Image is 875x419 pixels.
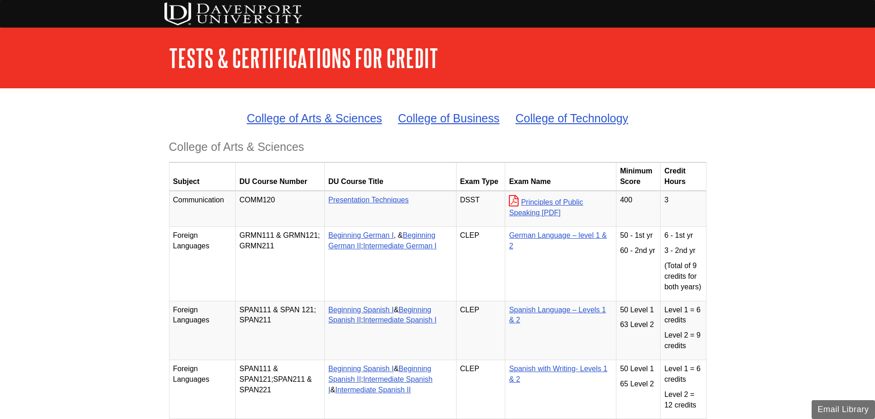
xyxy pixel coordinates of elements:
[363,242,436,250] a: Intermediate German I
[456,301,505,360] td: CLEP
[328,231,394,239] a: Beginning German I
[620,230,657,241] p: 50 - 1st yr
[247,112,382,125] a: College of Arts & Sciences
[169,301,236,360] td: Foreign Languages
[169,360,236,419] td: Foreign Languages
[812,400,875,419] button: Email Library
[664,230,702,241] p: 6 - 1st yr
[236,162,325,191] th: DU Course Number
[328,365,431,383] a: Beginning Spanish II
[505,162,616,191] th: Exam Name
[616,162,660,191] th: Minimum Score
[664,390,702,411] p: Level 2 = 12 credits
[363,316,436,324] a: Intermediate Spanish I
[456,360,505,419] td: CLEP
[328,306,394,314] a: Beginning Spanish I
[236,301,325,360] td: SPAN111 & SPAN 121; SPAN211
[620,379,657,390] p: 65 Level 2
[324,301,456,360] td: & ;
[515,112,628,125] a: College of Technology
[456,191,505,227] td: DSST
[398,112,500,125] a: College of Business
[664,261,702,293] p: (Total of 9 credits for both years)
[236,191,325,227] td: COMM120
[328,365,394,373] a: Beginning Spanish I
[664,246,702,256] p: 3 - 2nd yr
[509,198,583,217] a: Principles of Public Speaking
[616,191,660,227] td: 400
[456,162,505,191] th: Exam Type
[660,191,706,227] td: 3
[169,191,236,227] td: Communication
[660,162,706,191] th: Credit Hours
[324,360,456,419] td: & ; &
[509,306,606,324] a: Spanish Language – Levels 1 & 2
[169,162,236,191] th: Subject
[509,231,607,250] a: German Language – level 1 & 2
[664,305,702,326] p: Level 1 = 6 credits
[620,305,657,316] p: 50 Level 1
[169,140,706,154] h3: College of Arts & Sciences
[239,230,321,252] p: GRMN111 & GRMN121; GRMN211
[335,386,411,394] a: Intermediate Spanish II
[328,375,433,394] a: Intermediate Spanish I
[164,2,302,25] img: DU Testing Services
[664,364,702,385] p: Level 1 = 6 credits
[169,227,236,301] td: Foreign Languages
[620,246,657,256] p: 60 - 2nd yr
[620,320,657,330] p: 63 Level 2
[664,330,702,351] p: Level 2 = 9 credits
[328,196,409,204] a: Presentation Techniques
[620,364,657,374] p: 50 Level 1
[169,44,438,72] a: Tests & Certifications for Credit
[324,162,456,191] th: DU Course Title
[236,360,325,419] td: SPAN111 & SPAN121;SPAN211 & SPAN221
[509,365,607,383] a: Spanish with Writing- Levels 1 & 2
[456,227,505,301] td: CLEP
[324,227,456,301] td: , & ;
